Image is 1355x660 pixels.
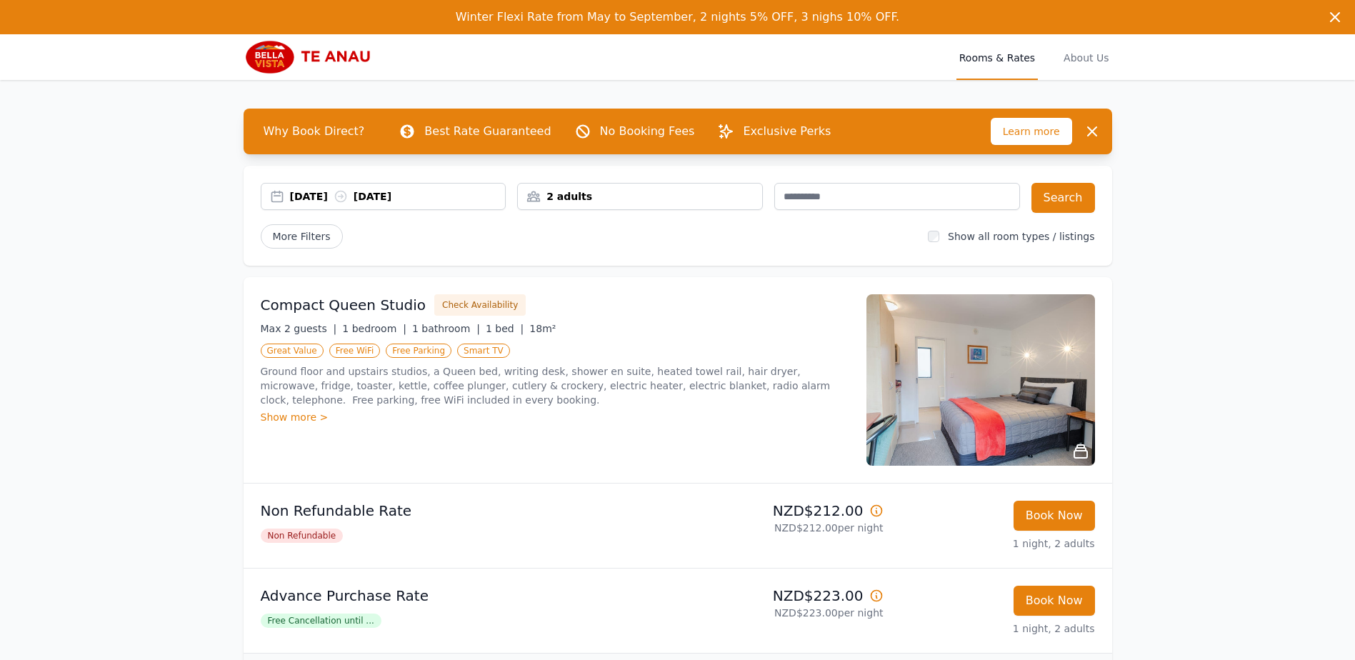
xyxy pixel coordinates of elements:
h3: Compact Queen Studio [261,295,426,315]
span: Winter Flexi Rate from May to September, 2 nights 5% OFF, 3 nighs 10% OFF. [456,10,899,24]
div: [DATE] [DATE] [290,189,506,204]
p: Exclusive Perks [743,123,831,140]
div: 2 adults [518,189,762,204]
span: Max 2 guests | [261,323,337,334]
span: Free Cancellation until ... [261,614,381,628]
p: NZD$223.00 [684,586,884,606]
p: NZD$212.00 [684,501,884,521]
a: About Us [1061,34,1111,80]
span: 1 bed | [486,323,524,334]
p: NZD$212.00 per night [684,521,884,535]
span: Non Refundable [261,529,344,543]
p: Non Refundable Rate [261,501,672,521]
span: Why Book Direct? [252,117,376,146]
span: Smart TV [457,344,510,358]
p: Ground floor and upstairs studios, a Queen bed, writing desk, shower en suite, heated towel rail,... [261,364,849,407]
div: Show more > [261,410,849,424]
span: Learn more [991,118,1072,145]
span: More Filters [261,224,343,249]
span: 1 bathroom | [412,323,480,334]
label: Show all room types / listings [948,231,1094,242]
button: Book Now [1014,501,1095,531]
span: Great Value [261,344,324,358]
span: 1 bedroom | [342,323,406,334]
span: Free Parking [386,344,451,358]
p: Best Rate Guaranteed [424,123,551,140]
span: Free WiFi [329,344,381,358]
button: Check Availability [434,294,526,316]
p: No Booking Fees [600,123,695,140]
button: Search [1031,183,1095,213]
p: Advance Purchase Rate [261,586,672,606]
p: 1 night, 2 adults [895,621,1095,636]
p: 1 night, 2 adults [895,536,1095,551]
a: Rooms & Rates [956,34,1038,80]
span: 18m² [529,323,556,334]
img: Bella Vista Te Anau [244,40,381,74]
p: NZD$223.00 per night [684,606,884,620]
button: Book Now [1014,586,1095,616]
